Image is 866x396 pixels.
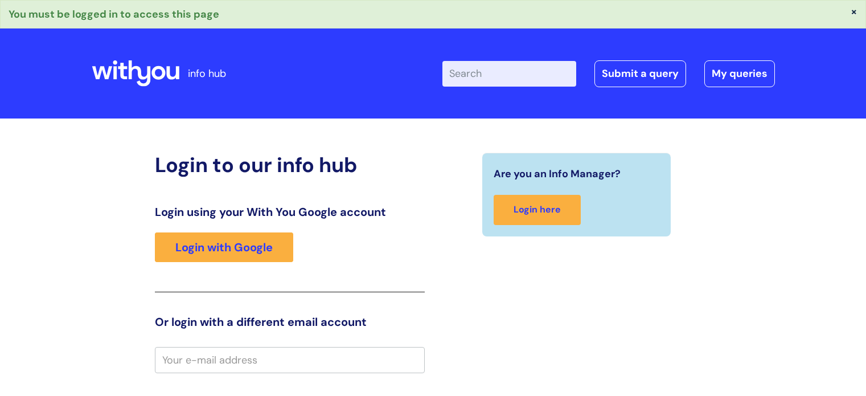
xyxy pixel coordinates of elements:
[851,6,857,17] button: ×
[188,64,226,83] p: info hub
[155,153,425,177] h2: Login to our info hub
[704,60,775,87] a: My queries
[494,165,621,183] span: Are you an Info Manager?
[594,60,686,87] a: Submit a query
[155,232,293,262] a: Login with Google
[155,205,425,219] h3: Login using your With You Google account
[155,347,425,373] input: Your e-mail address
[442,61,576,86] input: Search
[155,315,425,329] h3: Or login with a different email account
[494,195,581,225] a: Login here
